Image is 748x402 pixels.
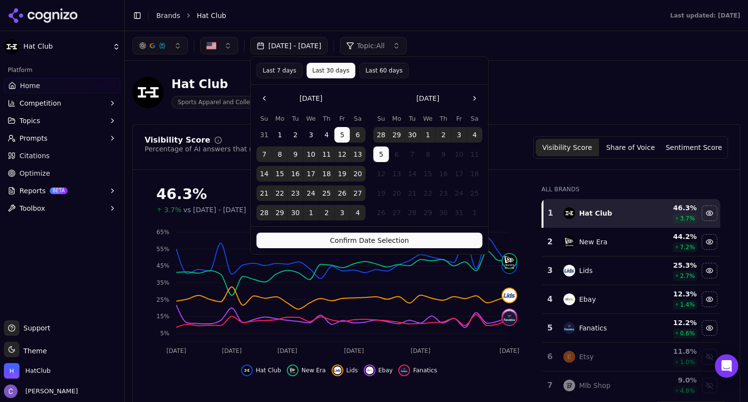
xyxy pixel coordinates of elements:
div: 44.2 % [652,232,697,241]
span: Hat Club [23,42,109,51]
button: Hide new era data [702,234,717,250]
button: ReportsBETA [4,183,120,199]
button: Thursday, October 2nd, 2025, selected [319,205,335,220]
button: Tuesday, September 16th, 2025, selected [288,166,303,182]
button: Monday, September 29th, 2025, selected [272,205,288,220]
th: Thursday [319,114,335,123]
th: Wednesday [303,114,319,123]
div: 25.3 % [652,260,697,270]
div: Mlb Shop [579,381,611,390]
button: Saturday, September 27th, 2025, selected [350,185,366,201]
button: Wednesday, September 3rd, 2025 [303,127,319,143]
button: Sunday, August 31st, 2025 [257,127,272,143]
div: 2 [546,236,554,248]
th: Saturday [350,114,366,123]
button: Open user button [4,384,78,398]
tspan: [DATE] [344,347,364,354]
button: Thursday, September 25th, 2025, selected [319,185,335,201]
a: Citations [4,148,120,164]
tr: 4ebayEbay12.3%1.4%Hide ebay data [542,285,720,314]
button: Sunday, September 7th, 2025, selected [257,146,272,162]
tr: 6etsyEtsy11.8%1.0%Show etsy data [542,343,720,371]
th: Tuesday [288,114,303,123]
div: Ebay [579,294,596,304]
button: Show mlb shop data [702,378,717,393]
button: Go to the Next Month [467,91,483,106]
span: Fanatics [413,366,437,374]
img: new era [289,366,297,374]
div: 46.3% [156,185,522,203]
span: 3.7 % [680,215,695,222]
img: ebay [563,293,575,305]
div: Platform [4,62,120,78]
span: Home [20,81,40,91]
button: Topics [4,113,120,128]
span: Citations [19,151,50,161]
span: Theme [19,347,47,355]
button: Saturday, September 13th, 2025, selected [350,146,366,162]
button: Thursday, September 18th, 2025, selected [319,166,335,182]
tspan: 45% [156,262,169,269]
span: Optimize [19,168,50,178]
button: Thursday, September 4th, 2025 [319,127,335,143]
button: Hide hat club data [241,365,281,376]
button: Confirm Date Selection [257,233,483,248]
tspan: 15% [156,313,169,320]
button: Toolbox [4,201,120,216]
button: Hide fanatics data [398,365,437,376]
div: Visibility Score [145,136,210,144]
button: Thursday, September 11th, 2025, selected [319,146,335,162]
span: New Era [301,366,326,374]
span: 2.7 % [680,272,695,280]
button: Friday, October 3rd, 2025, selected [335,205,350,220]
div: New Era [579,237,607,247]
div: Lids [579,266,593,275]
a: Optimize [4,165,120,181]
span: Reports [19,186,46,196]
button: Hide ebay data [702,292,717,307]
img: hat club [563,207,575,219]
span: 0.6 % [680,329,695,337]
tr: 2new eraNew Era44.2%7.2%Hide new era data [542,228,720,256]
button: Wednesday, September 24th, 2025, selected [303,185,319,201]
button: Friday, September 5th, 2025, selected [335,127,350,143]
div: 1 [547,207,554,219]
span: Competition [19,98,61,108]
tspan: 65% [156,229,169,236]
div: Hat Club [171,76,276,92]
tr: 1hat clubHat Club46.3%3.7%Hide hat club data [542,199,720,228]
button: Sunday, September 14th, 2025, selected [257,166,272,182]
img: fanatics [400,366,408,374]
button: Monday, September 8th, 2025, selected [272,146,288,162]
span: HatClub [25,366,51,375]
tr: 5fanaticsFanatics12.2%0.6%Hide fanatics data [542,314,720,343]
tspan: 5% [160,330,169,337]
button: Last 7 days [257,63,303,78]
a: Home [4,78,120,93]
button: Wednesday, October 1st, 2025, selected [420,127,436,143]
button: Go to the Previous Month [257,91,272,106]
img: ebay [366,366,374,374]
button: Tuesday, September 30th, 2025, selected [405,127,420,143]
a: Brands [156,12,180,19]
img: United States [206,41,216,51]
div: 46.3 % [652,203,697,213]
img: new era [563,236,575,248]
button: Monday, September 29th, 2025, selected [389,127,405,143]
span: Hat Club [256,366,281,374]
img: ebay [503,310,516,323]
button: Last 60 days [359,63,409,78]
button: Tuesday, September 2nd, 2025 [288,127,303,143]
img: fanatics [563,322,575,334]
div: 9.0 % [652,375,697,385]
div: Percentage of AI answers that mention your brand [145,144,317,154]
tspan: [DATE] [278,347,298,354]
div: 3 [546,265,554,276]
button: Show etsy data [702,349,717,365]
button: Share of Voice [599,139,662,156]
div: 5 [546,322,554,334]
img: lids [334,366,341,374]
img: fanatics [503,311,516,325]
tspan: 35% [156,279,169,286]
span: Toolbox [19,203,45,213]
